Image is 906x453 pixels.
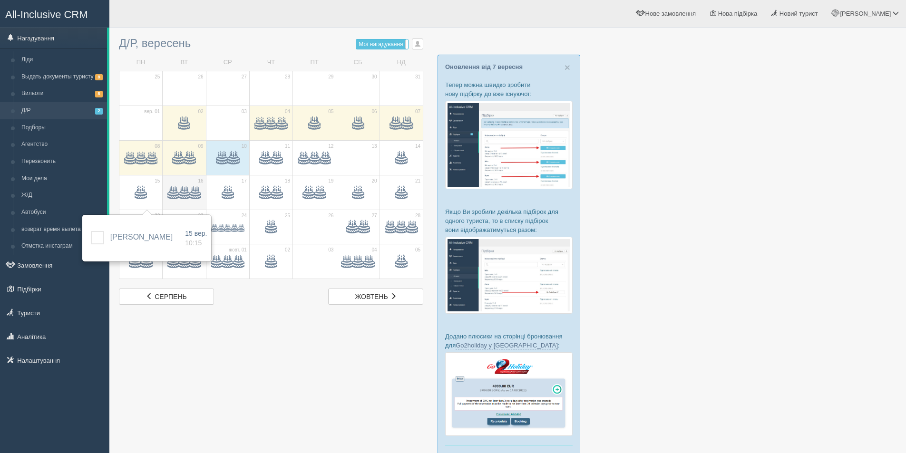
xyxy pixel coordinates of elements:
td: ВТ [163,54,206,71]
span: серпень [155,293,186,300]
a: Мои дела [17,170,107,187]
span: All-Inclusive CRM [5,9,88,20]
span: Мої нагадування [359,41,403,48]
span: 06 [372,108,377,115]
span: Новий турист [779,10,818,17]
a: Ліди [17,51,107,68]
span: 04 [285,108,290,115]
a: Ж/Д [17,187,107,204]
a: Выдать документы туристу8 [17,68,107,86]
h3: Д/Р, вересень [119,37,423,49]
span: 03 [242,108,247,115]
a: возврат время вылета8 [17,221,107,238]
span: 25 [155,74,160,80]
span: жовт. 01 [229,247,247,253]
a: Go2holiday у [GEOGRAPHIC_DATA] [456,342,558,349]
img: %D0%BF%D1%96%D0%B4%D0%B1%D1%96%D1%80%D0%BA%D0%B8-%D0%B3%D1%80%D1%83%D0%BF%D0%B0-%D1%81%D1%80%D0%B... [445,237,573,313]
span: 08 [155,143,160,150]
img: go2holiday-proposal-for-travel-agency.png [445,352,573,436]
span: 05 [328,108,333,115]
span: 15 [155,178,160,184]
a: Агентство [17,136,107,153]
td: СР [206,54,249,71]
span: 15 вер. [185,230,207,237]
span: 28 [285,74,290,80]
span: [PERSON_NAME] [840,10,891,17]
span: × [565,62,570,73]
span: 8 [95,91,103,97]
span: 18 [285,178,290,184]
a: жовтень [328,289,423,305]
span: 11 [285,143,290,150]
a: 15 вер. 10:15 [185,229,207,248]
span: 26 [328,212,333,219]
span: жовтень [355,293,388,300]
button: Close [565,62,570,72]
p: Тепер можна швидко зробити нову підбірку до вже існуючої: [445,80,573,98]
span: 24 [242,212,247,219]
span: 31 [415,74,420,80]
span: 30 [372,74,377,80]
span: 20 [372,178,377,184]
img: %D0%BF%D1%96%D0%B4%D0%B1%D1%96%D1%80%D0%BA%D0%B0-%D1%82%D1%83%D1%80%D0%B8%D1%81%D1%82%D1%83-%D1%8... [445,101,573,189]
span: 03 [328,247,333,253]
td: ЧТ [249,54,292,71]
a: Отметка инстаграм8 [17,238,107,255]
span: 12 [328,143,333,150]
a: Подборы [17,119,107,136]
span: 10 [242,143,247,150]
span: 28 [415,212,420,219]
span: 22 [155,212,160,219]
span: 13 [372,143,377,150]
span: 05 [415,247,420,253]
td: СБ [336,54,380,71]
a: Автобуси [17,204,107,221]
td: ПТ [293,54,336,71]
span: 02 [198,108,203,115]
span: 14 [415,143,420,150]
td: НД [380,54,423,71]
span: Нове замовлення [645,10,696,17]
a: Перезвонить [17,153,107,170]
span: 8 [95,74,103,80]
td: ПН [119,54,163,71]
span: 17 [242,178,247,184]
span: 21 [415,178,420,184]
span: 25 [285,212,290,219]
p: Якщо Ви зробили декілька підбірок для одного туриста, то в списку підбірок вони відображатимуться... [445,207,573,234]
span: Нова підбірка [718,10,758,17]
span: 02 [285,247,290,253]
span: вер. 01 [144,108,160,115]
span: 19 [328,178,333,184]
span: 23 [198,212,203,219]
a: Оновлення від 7 вересня [445,63,523,70]
span: 2 [95,108,103,114]
a: серпень [119,289,214,305]
span: 04 [372,247,377,253]
a: Д/Р2 [17,102,107,119]
a: [PERSON_NAME] [110,233,173,241]
span: 10:15 [185,239,202,247]
span: 26 [198,74,203,80]
span: 09 [198,143,203,150]
span: 27 [242,74,247,80]
a: All-Inclusive CRM [0,0,109,27]
span: 16 [198,178,203,184]
span: 07 [415,108,420,115]
p: Додано плюсики на сторінці бронювання для : [445,332,573,350]
span: 27 [372,212,377,219]
span: 29 [328,74,333,80]
a: Вильоти8 [17,85,107,102]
